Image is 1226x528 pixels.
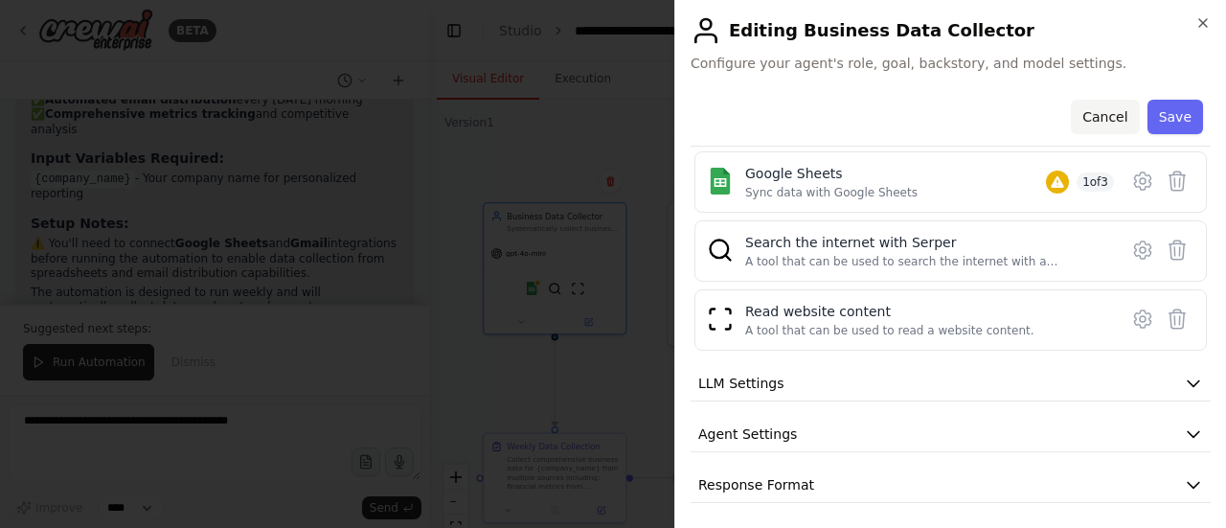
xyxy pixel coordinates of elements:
div: A tool that can be used to read a website content. [745,323,1034,338]
button: Delete tool [1160,233,1194,267]
div: Sync data with Google Sheets [745,185,918,200]
span: 1 of 3 [1077,172,1114,192]
h2: Editing Business Data Collector [691,15,1211,46]
button: Configure tool [1125,302,1160,336]
button: Response Format [691,468,1211,503]
img: SerperDevTool [707,237,734,264]
span: Response Format [698,475,814,494]
button: Delete tool [1160,164,1194,198]
button: LLM Settings [691,366,1211,402]
button: Configure tool [1125,233,1160,267]
button: Configure tool [1125,164,1160,198]
span: Configure your agent's role, goal, backstory, and model settings. [691,54,1211,73]
span: LLM Settings [698,374,784,393]
img: ScrapeWebsiteTool [707,306,734,333]
div: A tool that can be used to search the internet with a search_query. Supports different search typ... [745,254,1106,269]
span: Agent Settings [698,425,797,444]
img: Google Sheets [707,168,734,195]
button: Delete tool [1160,302,1194,336]
button: Agent Settings [691,417,1211,452]
div: Read website content [745,302,1034,321]
div: Search the internet with Serper [745,233,1106,252]
button: Save [1147,100,1203,134]
div: Google Sheets [745,164,918,183]
button: Cancel [1071,100,1139,134]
